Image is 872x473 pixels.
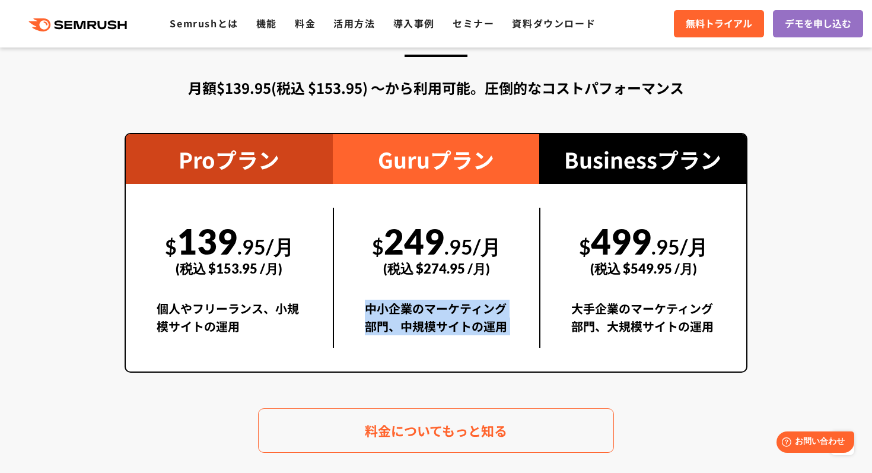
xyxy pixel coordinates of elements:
[365,247,509,290] div: (税込 $274.95 /月)
[126,134,333,184] div: Proプラン
[295,16,316,30] a: 料金
[258,408,614,453] a: 料金についてもっと知る
[393,16,435,30] a: 導入事例
[571,208,715,290] div: 499
[579,234,591,259] span: $
[365,300,509,348] div: 中小企業のマーケティング部門、中規模サイトの運用
[512,16,596,30] a: 資料ダウンロード
[372,234,384,259] span: $
[686,16,752,31] span: 無料トライアル
[444,234,501,259] span: .95/月
[571,300,715,348] div: 大手企業のマーケティング部門、大規模サイトの運用
[125,77,747,99] div: 月額$139.95(税込 $153.95) 〜から利用可能。圧倒的なコストパフォーマンス
[539,134,746,184] div: Businessプラン
[170,16,238,30] a: Semrushとは
[157,208,302,290] div: 139
[785,16,851,31] span: デモを申し込む
[333,134,540,184] div: Guruプラン
[766,427,859,460] iframe: Help widget launcher
[333,16,375,30] a: 活用方法
[571,247,715,290] div: (税込 $549.95 /月)
[157,300,302,348] div: 個人やフリーランス、小規模サイトの運用
[365,420,507,441] span: 料金についてもっと知る
[365,208,509,290] div: 249
[157,247,302,290] div: (税込 $153.95 /月)
[651,234,708,259] span: .95/月
[237,234,294,259] span: .95/月
[773,10,863,37] a: デモを申し込む
[256,16,277,30] a: 機能
[453,16,494,30] a: セミナー
[674,10,764,37] a: 無料トライアル
[165,234,177,259] span: $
